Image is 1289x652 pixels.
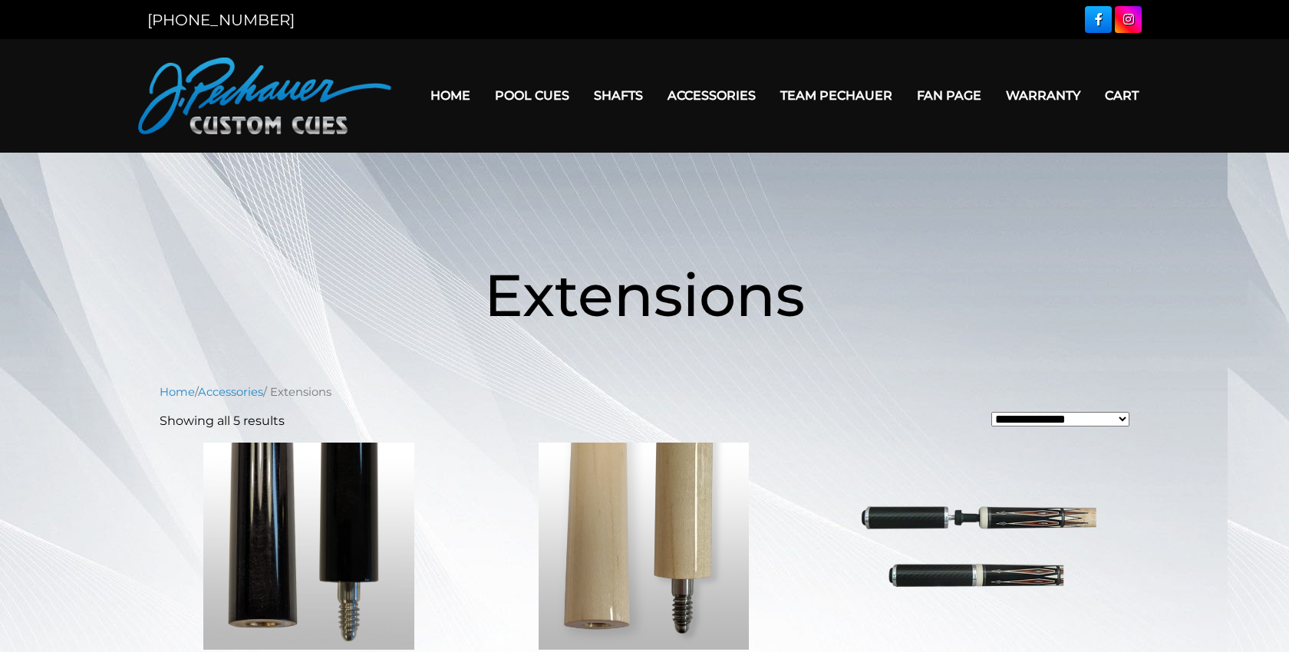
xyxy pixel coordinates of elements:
[768,76,905,115] a: Team Pechauer
[418,76,483,115] a: Home
[147,11,295,29] a: [PHONE_NUMBER]
[655,76,768,115] a: Accessories
[160,443,458,650] img: Ebony Stained Joint Extension
[905,76,994,115] a: Fan Page
[484,259,805,331] span: Extensions
[160,385,195,399] a: Home
[160,384,1129,400] nav: Breadcrumb
[198,385,263,399] a: Accessories
[829,443,1128,650] img: Butt Extension (4" or 8")
[160,412,285,430] p: Showing all 5 results
[483,76,582,115] a: Pool Cues
[495,443,793,650] img: Joint Extension
[994,76,1093,115] a: Warranty
[138,58,391,134] img: Pechauer Custom Cues
[1093,76,1151,115] a: Cart
[991,412,1129,426] select: Shop order
[582,76,655,115] a: Shafts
